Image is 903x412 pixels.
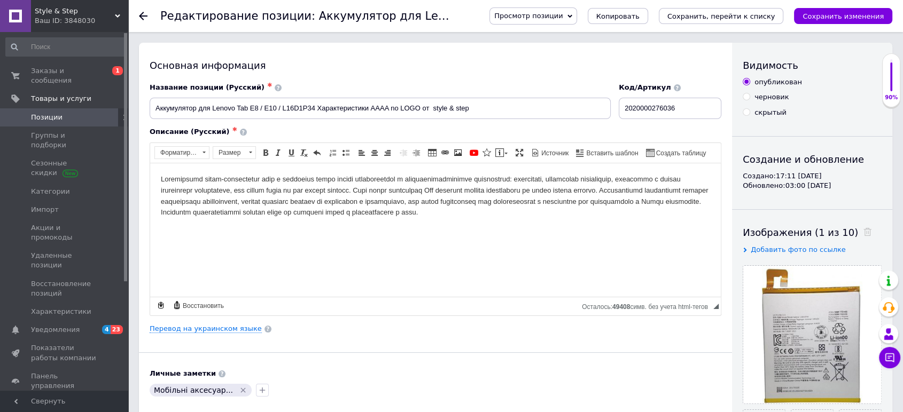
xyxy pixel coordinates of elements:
span: Сезонные скидки [31,159,99,178]
div: Вернуться назад [139,12,147,20]
div: 90% Качество заполнения [882,53,900,107]
iframe: Визуальный текстовый редактор, 9D707281-5C2E-4F7B-8801-58B5032F4BC0 [150,163,721,297]
a: По левому краю [356,147,368,159]
div: черновик [754,92,789,102]
a: Убрать форматирование [298,147,310,159]
a: Размер [213,146,256,159]
span: Источник [540,149,569,158]
span: Акции и промокоды [31,223,99,242]
a: Вставить/Редактировать ссылку (Ctrl+L) [439,147,451,159]
div: 90% [883,94,900,101]
span: Уведомления [31,325,80,335]
span: Название позиции (Русский) [150,83,264,91]
div: Подсчет символов [582,300,713,311]
button: Чат с покупателем [879,347,900,368]
span: Характеристики [31,307,91,316]
button: Сохранить, перейти к списку [659,8,784,24]
a: Создать таблицу [644,147,708,159]
a: Полужирный (Ctrl+B) [260,147,271,159]
span: Заказы и сообщения [31,66,99,85]
h1: Редактирование позиции: Аккумулятор для Lenovo Tab E8 / E10 / L16D1P34 Характеристики AAAA no LOG... [160,10,883,22]
span: Восстановление позиций [31,279,99,298]
a: Вставить / удалить нумерованный список [327,147,339,159]
input: Например, H&M женское платье зеленое 38 размер вечернее макси с блестками [150,98,611,119]
a: Подчеркнутый (Ctrl+U) [285,147,297,159]
span: 49408 [612,303,630,311]
span: Восстановить [181,302,224,311]
span: 1 [112,66,123,75]
span: Просмотр позиции [494,12,563,20]
span: Добавить фото по ссылке [751,245,846,253]
span: Style & Step [35,6,115,16]
a: Перевод на украинском языке [150,324,262,333]
span: 23 [111,325,123,334]
div: Создание и обновление [743,153,882,166]
a: Вставить / удалить маркированный список [340,147,352,159]
a: Форматирование [154,146,209,159]
div: Основная информация [150,59,721,72]
i: Сохранить, перейти к списку [667,12,775,20]
span: ✱ [232,126,237,133]
div: Ваш ID: 3848030 [35,16,128,26]
a: Уменьшить отступ [398,147,409,159]
span: 4 [102,325,111,334]
a: Вставить иконку [481,147,493,159]
span: Вставить шаблон [585,149,638,158]
a: По центру [369,147,380,159]
span: Размер [213,147,245,159]
a: Таблица [426,147,438,159]
a: Сделать резервную копию сейчас [155,299,167,311]
span: Категории [31,187,70,196]
div: Изображения (1 из 10) [743,226,882,239]
span: Позиции [31,113,63,122]
span: Удаленные позиции [31,251,99,270]
span: ✱ [267,82,272,89]
input: Поиск [5,37,126,57]
span: Копировать [596,12,640,20]
a: Увеличить отступ [410,147,422,159]
a: Добавить видео с YouTube [468,147,480,159]
span: Импорт [31,205,59,215]
b: Личные заметки [150,369,216,377]
div: опубликован [754,77,802,87]
div: скрытый [754,108,787,117]
span: Код/Артикул [619,83,671,91]
a: Вставить сообщение [494,147,509,159]
span: Перетащите для изменения размера [713,304,719,309]
div: Видимость [743,59,882,72]
i: Сохранить изменения [803,12,884,20]
div: Создано: 17:11 [DATE] [743,171,882,181]
span: Мобільні аксесуар... [154,386,233,394]
a: По правому краю [382,147,393,159]
a: Развернуть [513,147,525,159]
span: Форматирование [155,147,199,159]
a: Восстановить [171,299,225,311]
svg: Удалить метку [239,386,247,394]
button: Копировать [588,8,648,24]
span: Описание (Русский) [150,128,229,136]
span: Показатели работы компании [31,343,99,362]
span: Группы и подборки [31,131,99,150]
button: Сохранить изменения [794,8,892,24]
a: Курсив (Ctrl+I) [273,147,284,159]
div: Обновлено: 03:00 [DATE] [743,181,882,191]
span: Создать таблицу [655,149,706,158]
a: Изображение [452,147,464,159]
span: Товары и услуги [31,94,91,104]
a: Источник [530,147,570,159]
a: Отменить (Ctrl+Z) [311,147,323,159]
a: Вставить шаблон [574,147,640,159]
span: Панель управления [31,371,99,391]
